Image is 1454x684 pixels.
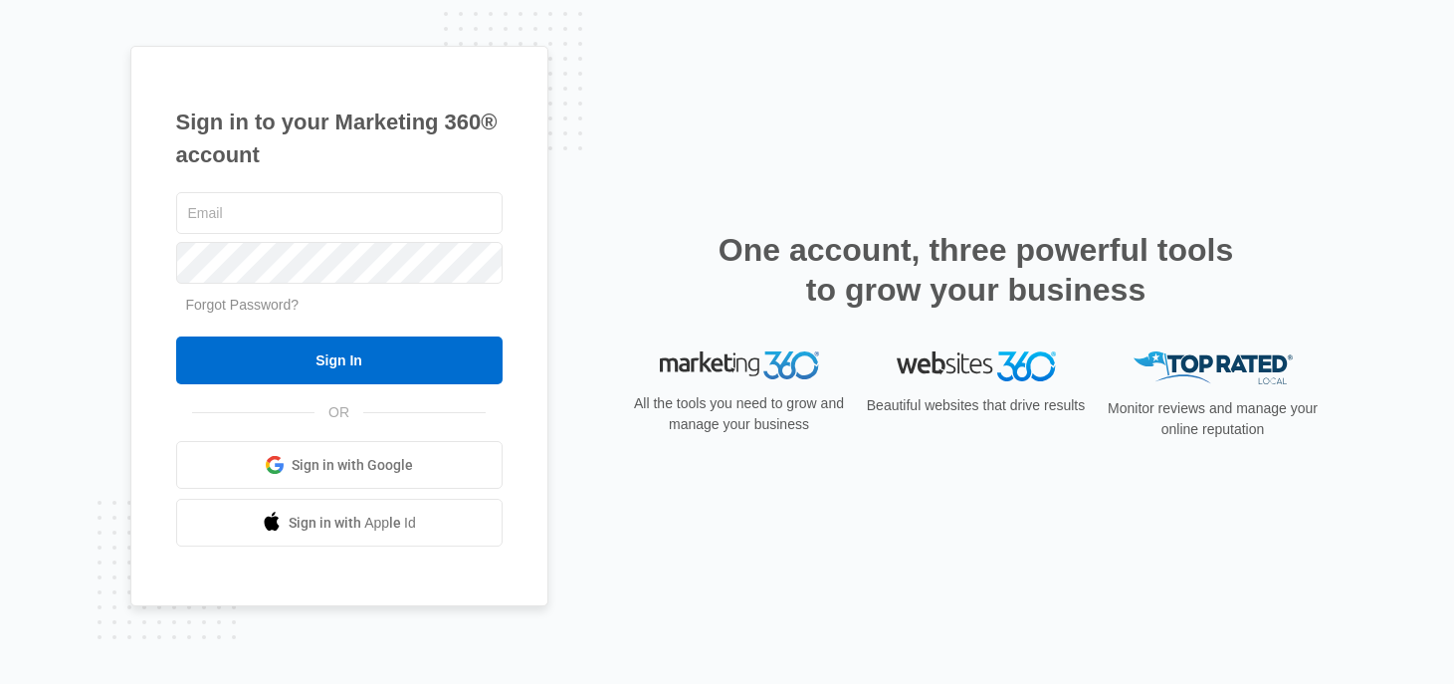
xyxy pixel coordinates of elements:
[289,513,416,534] span: Sign in with Apple Id
[176,499,503,547] a: Sign in with Apple Id
[176,192,503,234] input: Email
[186,297,300,313] a: Forgot Password?
[1102,398,1325,440] p: Monitor reviews and manage your online reputation
[713,230,1240,310] h2: One account, three powerful tools to grow your business
[176,106,503,171] h1: Sign in to your Marketing 360® account
[628,393,851,435] p: All the tools you need to grow and manage your business
[292,455,413,476] span: Sign in with Google
[897,351,1056,380] img: Websites 360
[176,337,503,384] input: Sign In
[176,441,503,489] a: Sign in with Google
[314,402,363,423] span: OR
[865,395,1088,416] p: Beautiful websites that drive results
[660,351,819,379] img: Marketing 360
[1134,351,1293,384] img: Top Rated Local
